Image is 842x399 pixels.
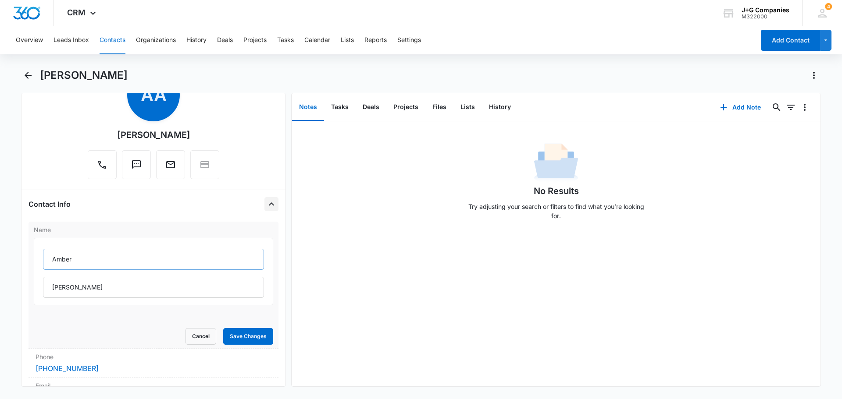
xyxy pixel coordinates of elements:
button: Filters [784,100,798,114]
button: Projects [243,26,267,54]
button: Search... [770,100,784,114]
button: Deals [217,26,233,54]
button: Lists [453,94,482,121]
button: History [482,94,518,121]
button: Deals [356,94,386,121]
button: Projects [386,94,425,121]
img: No Data [534,141,578,184]
button: Save Changes [223,328,273,345]
div: [PERSON_NAME] [117,128,190,141]
span: AA [127,69,180,121]
button: Add Note [711,97,770,118]
a: Text [122,164,151,171]
button: Tasks [277,26,294,54]
button: Lists [341,26,354,54]
label: Phone [36,352,271,361]
button: Call [88,150,117,179]
label: Email [36,381,271,390]
button: Leads Inbox [54,26,89,54]
button: Close [264,197,278,211]
button: Email [156,150,185,179]
h1: No Results [534,184,579,198]
button: Back [21,68,35,82]
button: Cancel [186,328,216,345]
span: 4 [825,3,832,10]
button: Reports [364,26,387,54]
label: Name [34,225,273,234]
button: Overflow Menu [798,100,812,114]
input: Last Name [43,277,264,298]
button: Text [122,150,151,179]
button: Add Contact [761,30,820,51]
div: account name [742,7,789,14]
button: Overview [16,26,43,54]
button: Notes [292,94,324,121]
button: History [186,26,207,54]
button: Files [425,94,453,121]
button: Actions [807,68,821,82]
div: account id [742,14,789,20]
a: Call [88,164,117,171]
h4: Contact Info [29,199,71,209]
button: Settings [397,26,421,54]
a: [PHONE_NUMBER] [36,363,99,374]
div: Phone[PHONE_NUMBER] [29,349,278,378]
a: Email [156,164,185,171]
button: Calendar [304,26,330,54]
button: Contacts [100,26,125,54]
p: Try adjusting your search or filters to find what you’re looking for. [464,202,648,220]
button: Tasks [324,94,356,121]
input: First Name [43,249,264,270]
button: Organizations [136,26,176,54]
h1: [PERSON_NAME] [40,69,128,82]
div: notifications count [825,3,832,10]
span: CRM [67,8,86,17]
